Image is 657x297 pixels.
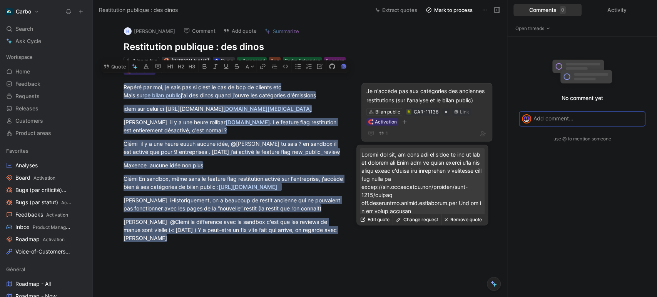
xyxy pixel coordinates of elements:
h1: Restitution publique : des dinos [124,41,347,53]
span: Open threads [515,25,550,32]
span: Roadmap - All [15,280,51,288]
div: Link [460,108,469,116]
span: Feedbacks [15,211,68,219]
div: Search [3,23,89,35]
a: Bugs (par criticité)Activation [3,184,89,196]
span: Product areas [15,129,51,137]
a: [DOMAIN_NAME][MEDICAL_DATA] [223,105,312,112]
img: avatar [164,58,169,63]
a: RoadmapActivation [3,234,89,245]
mark: Maxence aucune idée non plus [124,161,203,169]
span: Favorites [6,147,28,155]
div: Bilan public [375,108,400,116]
span: Activation [46,212,68,218]
mark: idem sur celui ci [URL][DOMAIN_NAME] [124,105,312,113]
div: Comments0 [513,4,582,16]
div: Workspace [3,51,89,63]
img: 🪲 [406,110,411,114]
span: Search [15,24,33,33]
button: Edit quote [357,214,393,225]
span: Voice-of-Customers [15,248,76,256]
div: 🧲 Activation [368,118,397,126]
a: Product areas [3,127,89,139]
span: Activation [43,237,65,242]
mark: Clémi il y a une heure euuuh aucune idée, @[PERSON_NAME] tu sais ? en sandbox il est activé que p... [124,140,340,156]
div: Je n'accède pas aux catégories des anciennes restitutions (sur l'analyse et le bilan public) [366,87,487,105]
button: Change request [393,214,441,225]
button: 1 [377,129,390,138]
a: Releases [3,103,89,114]
div: Processed [237,57,267,65]
button: A [243,60,257,72]
div: use @ to mention someone [513,135,651,143]
button: Comment [180,25,219,36]
button: Extract quotes [371,5,421,15]
a: FeedbacksActivation [3,209,89,220]
p: No comment yet [513,93,651,103]
img: avatar [523,115,530,123]
a: Ask Cycle [3,35,89,47]
button: CarboCarbo [3,6,41,17]
mark: [PERSON_NAME] @Clémi la difference avec la sandbox c'est que les reviews de manue sont vielle (< ... [124,218,338,242]
span: Inbox [15,223,71,231]
span: Bugs (par criticité) [15,186,73,194]
a: Customers [3,115,89,127]
span: Workspace [6,53,33,61]
a: ce bilan public [144,92,181,98]
span: Customers [15,117,43,125]
button: h[PERSON_NAME] [120,25,179,37]
span: j'ai des dinos quand j'ouvre les catégories d'émissions [181,92,316,98]
button: Mark to process [422,5,476,15]
span: Général [6,265,25,273]
a: Home [3,66,89,77]
span: Home [15,68,30,75]
div: CAR-11136 [414,108,438,116]
a: [URL][DOMAIN_NAME] [219,184,277,190]
a: InboxProduct Management [3,221,89,233]
a: Feedback [3,78,89,90]
a: Roadmap - All [3,278,89,290]
span: Summarize [273,28,299,35]
div: Success [326,57,344,65]
span: Roadmap [15,235,65,244]
span: Restitution publique : des dinos [99,5,178,15]
div: Général [3,264,89,275]
span: Bugs (par statut) [15,199,72,207]
span: Product Management [33,224,79,230]
span: Mais sur [124,92,144,98]
div: Bug [271,57,279,65]
span: Ask Cycle [15,37,41,46]
a: BoardActivation [3,172,89,184]
span: Board [15,174,55,182]
div: Activity [583,4,651,16]
button: 🪲 [406,109,411,115]
a: Requests [3,90,89,102]
button: Add quote [220,25,260,36]
img: Carbo [5,8,13,15]
span: [PERSON_NAME] [172,58,209,63]
div: 0 [560,6,566,14]
div: h [124,27,132,35]
mark: Clémi En sandbox, même sans le feature flag restitution activé sur l'entreprise, j'accède bien à ... [124,175,344,191]
div: Carbo Entreprise [284,57,320,65]
span: Feedback [15,80,40,88]
button: Quote [101,60,129,72]
span: Activation [61,200,83,205]
div: Favorites [3,145,89,157]
span: Activation [33,175,55,181]
button: Remove quote [441,214,485,225]
h1: Carbo [16,8,31,15]
a: Analyses [3,160,89,171]
span: Releases [15,105,38,112]
mark: [PERSON_NAME] il y a une heure rollbar . Le feature flag restitution est entierement désactivé, c... [124,118,338,134]
span: 1 [386,131,388,136]
span: Processed [242,57,265,65]
span: Requests [15,92,40,100]
img: empty-comments [547,55,618,91]
a: Bugs (par statut)Activation [3,197,89,208]
div: Cycle [221,57,233,65]
mark: [PERSON_NAME] iHistoriquement, on a beaucoup de restit ancienne qui ne pouvaient pas fonctionner ... [124,196,342,212]
button: Summarize [261,26,303,37]
a: Voice-of-CustomersProduct Management [3,246,89,257]
span: Repéré par moi, je sais pas si c'est le cas de bcp de clients etc [124,84,281,90]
